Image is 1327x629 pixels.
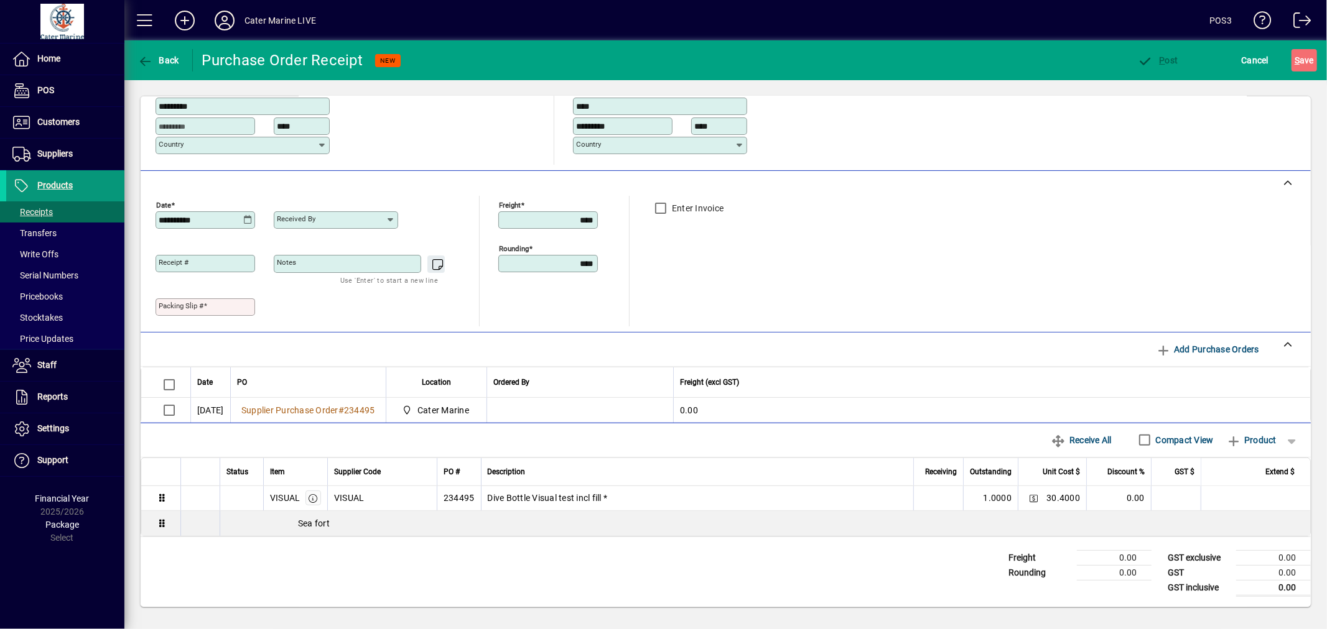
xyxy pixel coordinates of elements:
button: Profile [205,9,244,32]
a: Reports [6,382,124,413]
button: Back [134,49,182,71]
span: Customers [37,117,80,127]
a: Stocktakes [6,307,124,328]
span: Product [1226,430,1277,450]
button: Add Purchase Orders [1151,338,1264,360]
td: 0.00 [1236,550,1311,565]
span: P [1160,55,1165,65]
div: PO [237,375,379,389]
a: Customers [6,107,124,138]
a: Suppliers [6,139,124,170]
mat-label: Notes [277,258,296,267]
mat-label: Rounding [499,244,529,252]
a: Supplier Purchase Order#234495 [237,403,379,417]
span: Location [422,375,451,389]
span: Products [37,180,73,190]
a: Home [6,44,124,75]
span: Receiving [925,465,957,479]
button: Receive All [1046,429,1117,451]
td: GST inclusive [1162,580,1236,595]
span: 30.4000 [1046,492,1080,504]
div: Date [197,375,224,389]
td: 0.00 [1236,580,1311,595]
td: 234495 [437,486,481,511]
span: Financial Year [35,494,90,503]
span: Date [197,375,213,389]
td: 1.0000 [963,486,1018,511]
span: Package [45,520,79,530]
a: Serial Numbers [6,265,124,286]
span: Ordered By [493,375,529,389]
span: Add Purchase Orders [1156,339,1259,359]
mat-hint: Use 'Enter' to start a new line [340,273,438,287]
button: Add [165,9,205,32]
mat-label: Received by [277,214,315,223]
span: Outstanding [970,465,1012,479]
span: Cater Marine [417,404,469,416]
td: Freight [1002,550,1077,565]
a: Write Offs [6,244,124,265]
button: Cancel [1239,49,1272,71]
span: Extend $ [1265,465,1295,479]
span: PO [237,375,247,389]
span: Discount % [1107,465,1145,479]
a: Knowledge Base [1244,2,1272,43]
span: Pricebooks [12,292,63,301]
button: Post [1135,49,1181,71]
button: Save [1292,49,1317,71]
label: Enter Invoice [669,202,724,214]
div: Freight (excl GST) [680,375,1295,389]
td: 0.00 [673,398,1310,423]
mat-label: Country [576,140,601,149]
span: Home [37,53,60,63]
span: Receive All [1051,430,1112,450]
div: Purchase Order Receipt [202,50,363,70]
td: VISUAL [327,486,437,511]
mat-label: Freight [499,200,521,209]
span: Suppliers [37,149,73,158]
td: 0.00 [1077,550,1152,565]
a: POS [6,75,124,106]
a: Support [6,445,124,476]
td: Rounding [1002,565,1077,580]
span: Serial Numbers [12,270,78,280]
div: VISUAL [270,492,300,504]
span: Write Offs [12,249,58,259]
span: Item [270,465,285,479]
span: Transfers [12,228,57,238]
a: Price Updates [6,328,124,349]
a: Transfers [6,223,124,244]
button: Product [1220,429,1283,451]
a: Pricebooks [6,286,124,307]
span: Staff [37,360,57,370]
span: Receipts [12,207,53,217]
span: Status [226,465,248,479]
app-page-header-button: Back [124,49,193,71]
span: 234495 [344,405,375,415]
div: Ordered By [493,375,667,389]
span: Supplier Code [334,465,381,479]
span: Freight (excl GST) [680,375,739,389]
td: [DATE] [190,398,230,423]
a: Staff [6,350,124,381]
div: POS3 [1209,11,1232,30]
span: Description [488,465,526,479]
span: ave [1295,50,1314,70]
span: ost [1138,55,1178,65]
span: Unit Cost $ [1043,465,1080,479]
span: Price Updates [12,334,73,344]
a: Receipts [6,201,124,223]
mat-label: Date [156,200,171,209]
span: Settings [37,423,69,433]
span: S [1295,55,1300,65]
span: Cancel [1242,50,1269,70]
td: 0.00 [1086,486,1151,511]
span: PO # [444,465,460,479]
span: NEW [380,57,396,65]
span: Supplier Purchase Order [241,405,338,415]
mat-label: Country [159,140,184,149]
span: Back [137,55,179,65]
div: Sea fort [220,517,1310,530]
label: Compact View [1153,434,1214,446]
a: Settings [6,413,124,444]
